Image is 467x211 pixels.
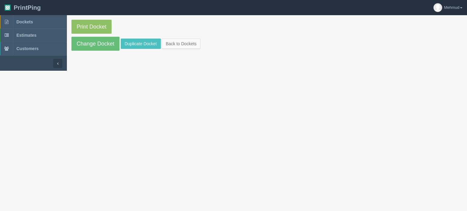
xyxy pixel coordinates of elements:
a: Back to Dockets [162,39,200,49]
span: Estimates [16,33,36,38]
img: logo-3e63b451c926e2ac314895c53de4908e5d424f24456219fb08d385ab2e579770.png [5,5,11,11]
span: Customers [16,46,39,51]
span: Dockets [16,19,33,24]
a: Duplicate Docket [121,39,161,49]
a: Print Docket [71,20,112,34]
img: avatar_default-7531ab5dedf162e01f1e0bb0964e6a185e93c5c22dfe317fb01d7f8cd2b1632c.jpg [434,3,442,12]
a: Change Docket [71,37,119,51]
